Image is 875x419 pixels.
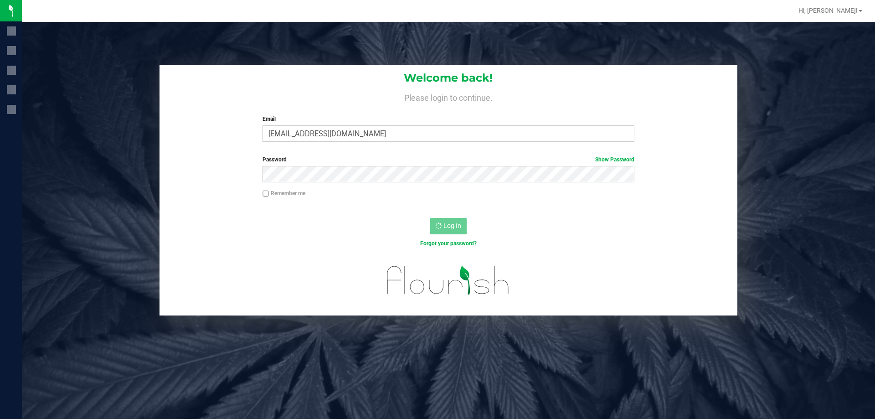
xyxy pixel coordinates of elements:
[443,222,461,229] span: Log In
[262,115,634,123] label: Email
[798,7,858,14] span: Hi, [PERSON_NAME]!
[262,191,269,197] input: Remember me
[160,72,737,84] h1: Welcome back!
[430,218,467,234] button: Log In
[420,240,477,247] a: Forgot your password?
[595,156,634,163] a: Show Password
[160,91,737,102] h4: Please login to continue.
[262,189,305,197] label: Remember me
[376,257,520,304] img: flourish_logo.svg
[262,156,287,163] span: Password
